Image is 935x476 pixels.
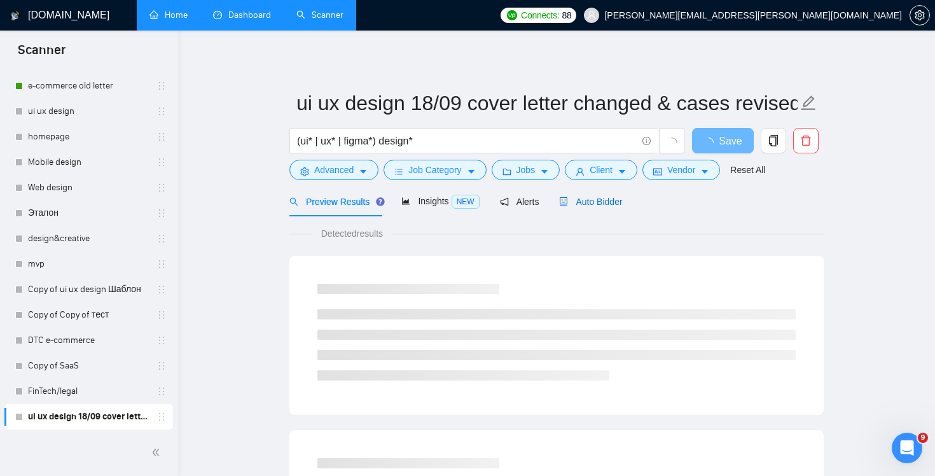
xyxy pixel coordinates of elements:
[910,10,930,20] a: setting
[794,135,818,146] span: delete
[156,157,167,167] span: holder
[156,386,167,396] span: holder
[618,167,627,176] span: caret-down
[730,163,765,177] a: Reset All
[394,167,403,176] span: bars
[156,183,167,193] span: holder
[667,163,695,177] span: Vendor
[521,8,559,22] span: Connects:
[8,41,76,67] span: Scanner
[28,302,149,328] a: Copy of Copy of тест
[28,99,149,124] a: ui ux design
[562,8,571,22] span: 88
[28,328,149,353] a: DTC e-commerce
[156,412,167,422] span: holder
[28,124,149,150] a: homepage
[11,6,20,26] img: logo
[703,137,719,148] span: loading
[384,160,486,180] button: barsJob Categorycaret-down
[918,433,928,443] span: 9
[314,163,354,177] span: Advanced
[28,251,149,277] a: mvp
[910,5,930,25] button: setting
[28,277,149,302] a: Copy of ui ux design Шаблон
[492,160,560,180] button: folderJobscaret-down
[800,95,817,111] span: edit
[300,167,309,176] span: setting
[576,167,585,176] span: user
[401,196,479,206] span: Insights
[156,310,167,320] span: holder
[312,227,392,241] span: Detected results
[28,73,149,99] a: e-commerce old letter
[156,81,167,91] span: holder
[642,137,651,145] span: info-circle
[910,10,929,20] span: setting
[28,200,149,226] a: Эталон
[642,160,720,180] button: idcardVendorcaret-down
[375,196,386,207] div: Tooltip anchor
[452,195,480,209] span: NEW
[516,163,536,177] span: Jobs
[156,335,167,346] span: holder
[700,167,709,176] span: caret-down
[408,163,461,177] span: Job Category
[761,128,786,153] button: copy
[692,128,754,153] button: Save
[156,361,167,371] span: holder
[500,197,539,207] span: Alerts
[156,284,167,295] span: holder
[151,446,164,459] span: double-left
[565,160,637,180] button: userClientcaret-down
[666,137,677,149] span: loading
[793,128,819,153] button: delete
[590,163,613,177] span: Client
[507,10,517,20] img: upwork-logo.png
[540,167,549,176] span: caret-down
[559,197,622,207] span: Auto Bidder
[156,106,167,116] span: holder
[653,167,662,176] span: idcard
[156,234,167,244] span: holder
[297,133,637,149] input: Search Freelance Jobs...
[587,11,596,20] span: user
[359,167,368,176] span: caret-down
[719,133,742,149] span: Save
[296,87,798,119] input: Scanner name...
[296,10,343,20] a: searchScanner
[401,197,410,206] span: area-chart
[289,197,298,206] span: search
[28,353,149,379] a: Copy of SaaS
[28,379,149,404] a: FinTech/legal
[559,197,568,206] span: robot
[467,167,476,176] span: caret-down
[289,197,381,207] span: Preview Results
[761,135,786,146] span: copy
[28,226,149,251] a: design&creative
[213,10,271,20] a: dashboardDashboard
[502,167,511,176] span: folder
[892,433,922,463] iframe: Intercom live chat
[28,404,149,430] a: ui ux design 18/09 cover letter changed & cases revised
[28,175,149,200] a: Web design
[156,132,167,142] span: holder
[289,160,378,180] button: settingAdvancedcaret-down
[149,10,188,20] a: homeHome
[156,208,167,218] span: holder
[28,150,149,175] a: Mobile design
[156,259,167,269] span: holder
[500,197,509,206] span: notification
